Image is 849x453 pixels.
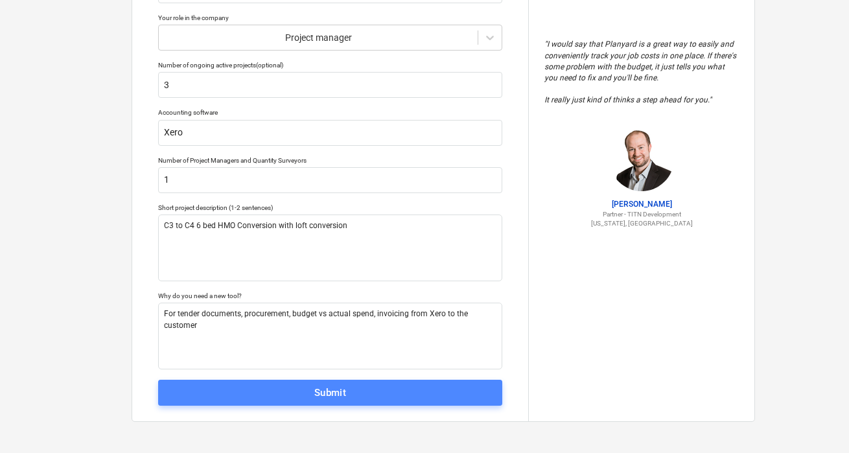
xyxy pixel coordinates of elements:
p: [US_STATE], [GEOGRAPHIC_DATA] [544,219,739,227]
div: Your role in the company [158,14,502,22]
div: Number of Project Managers and Quantity Surveyors [158,156,502,165]
textarea: C3 to C4 6 bed HMO Conversion with loft conversion [158,215,502,281]
p: " I would say that Planyard is a great way to easily and conveniently track your job costs in one... [544,39,739,106]
img: Jordan Cohen [609,126,674,191]
div: Why do you need a new tool? [158,292,502,300]
p: Partner - TITN Development [544,210,739,218]
div: Submit [314,384,347,401]
p: [PERSON_NAME] [544,199,739,210]
div: Accounting software [158,108,502,117]
input: Number of ongoing active projects [158,72,502,98]
input: Accounting software [158,120,502,146]
div: Number of ongoing active projects (optional) [158,61,502,69]
input: Number of Project Managers and Quantity Surveyors [158,167,502,193]
iframe: Chat Widget [784,391,849,453]
button: Submit [158,380,502,406]
textarea: For tender documents, procurement, budget vs actual spend, invoicing from Xero to the customer [158,303,502,369]
div: Short project description (1-2 sentences) [158,203,502,212]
